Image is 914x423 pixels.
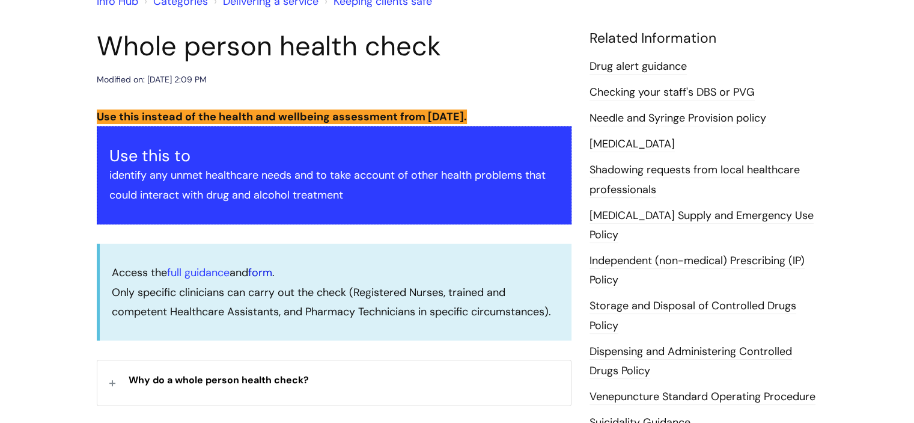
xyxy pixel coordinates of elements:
[109,146,559,165] h3: Use this to
[109,165,559,205] p: identify any unmet healthcare needs and to take account of other health problems that could inter...
[590,208,814,243] a: [MEDICAL_DATA] Supply and Emergency Use Policy
[167,265,230,280] a: full guidance
[97,30,571,63] h1: Whole person health check
[590,111,766,126] a: Needle and Syringe Provision policy
[112,283,559,322] p: Only specific clinicians can carry out the check (Registered Nurses, trained and competent Health...
[590,389,815,405] a: Venepuncture Standard Operating Procedure
[590,162,800,197] a: Shadowing requests from local healthcare professionals
[129,374,309,386] strong: Why do a whole person health check?
[590,137,675,152] a: [MEDICAL_DATA]
[590,298,796,333] a: Storage and Disposal of Controlled Drugs Policy
[590,253,805,288] a: Independent (non-medical) Prescribing (IP) Policy
[590,30,818,47] h4: Related Information
[590,59,687,75] a: Drug alert guidance
[590,344,792,379] a: Dispensing and Administering Controlled Drugs Policy
[248,265,272,280] a: form
[112,263,559,282] p: Access the and .
[590,85,755,100] a: Checking your staff's DBS or PVG
[97,72,207,87] div: Modified on: [DATE] 2:09 PM
[97,110,467,124] span: Use this instead of the health and wellbeing assessment from [DATE].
